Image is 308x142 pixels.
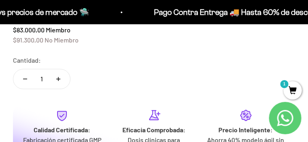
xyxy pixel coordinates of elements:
span: $91.300,00 [13,36,43,44]
button: Reducir cantidad [13,69,37,89]
span: $83.000,00 [13,26,45,34]
strong: Precio Inteligente: [219,126,273,134]
strong: Eficacia Comprobada: [122,126,186,134]
label: Cantidad: [13,55,41,66]
button: Aumentar cantidad [47,69,70,89]
span: Miembro [46,26,71,34]
span: No Miembro [45,36,79,44]
mark: 1 [280,79,289,89]
a: 1 [284,87,302,95]
strong: Calidad Certificada: [34,126,90,134]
